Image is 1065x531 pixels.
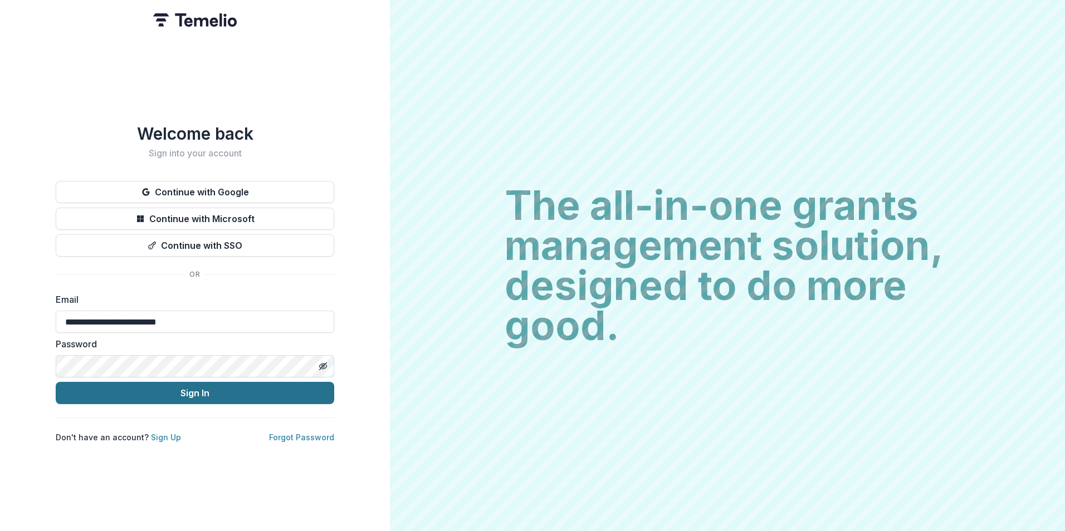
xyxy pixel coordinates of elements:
a: Forgot Password [269,432,334,442]
button: Continue with Microsoft [56,208,334,230]
button: Toggle password visibility [314,357,332,375]
button: Continue with Google [56,181,334,203]
p: Don't have an account? [56,431,181,443]
h2: Sign into your account [56,148,334,159]
button: Sign In [56,382,334,404]
a: Sign Up [151,432,181,442]
label: Password [56,337,328,351]
img: Temelio [153,13,237,27]
label: Email [56,293,328,306]
h1: Welcome back [56,124,334,144]
button: Continue with SSO [56,234,334,257]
